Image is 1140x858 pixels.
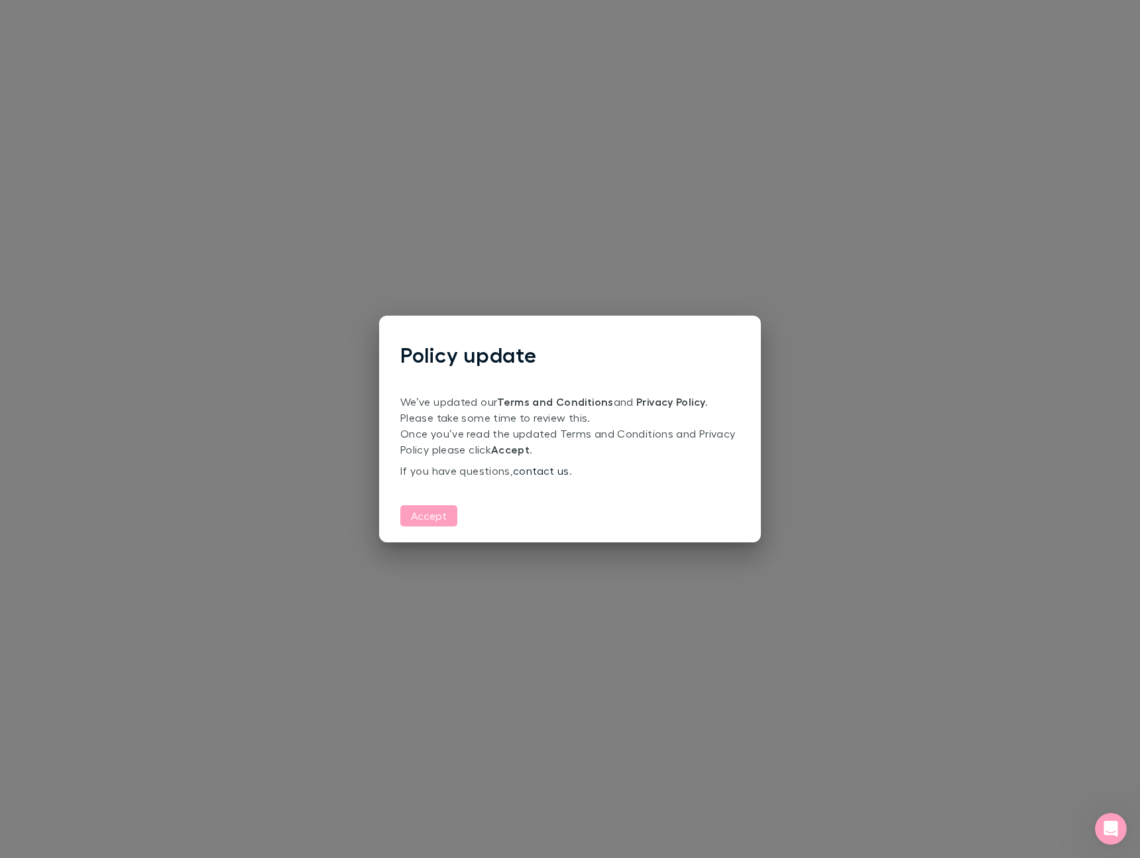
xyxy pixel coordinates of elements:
[400,342,740,367] h1: Policy update
[400,505,457,526] button: Accept
[513,464,569,477] a: contact us
[400,426,740,458] p: Once you’ve read the updated Terms and Conditions and Privacy Policy please click .
[400,394,740,426] p: We’ve updated our and . Please take some time to review this.
[491,443,530,456] strong: Accept
[1095,813,1127,845] iframe: Intercom live chat
[400,463,740,479] p: If you have questions, .
[497,395,613,408] a: Terms and Conditions
[636,395,705,408] a: Privacy Policy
